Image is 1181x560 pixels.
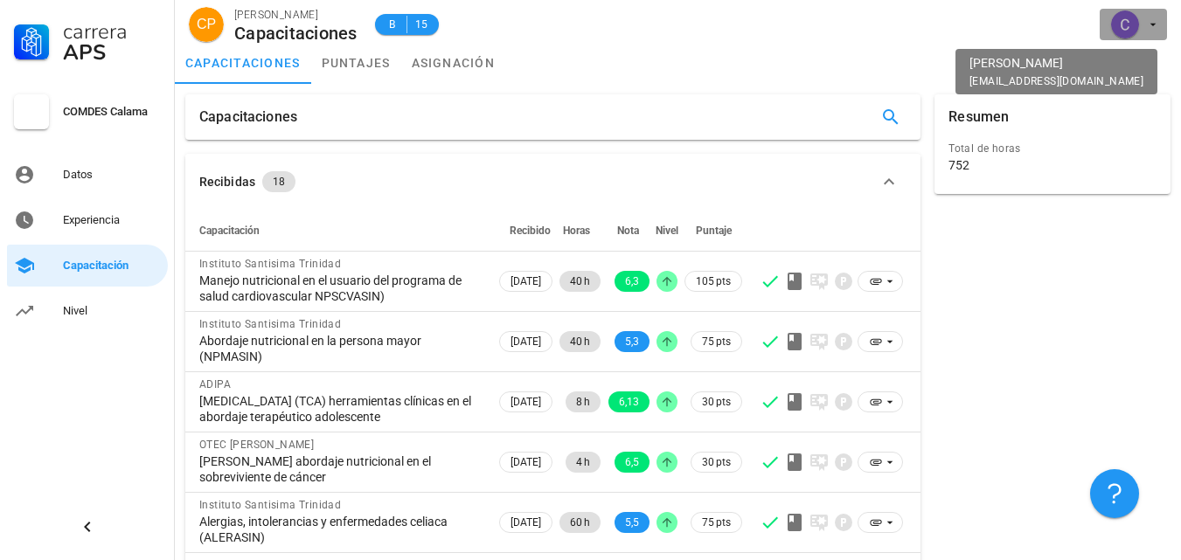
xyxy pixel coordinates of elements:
[199,225,260,237] span: Capacitación
[948,157,969,173] div: 752
[696,225,732,237] span: Puntaje
[702,393,731,411] span: 30 pts
[175,42,311,84] a: capacitaciones
[199,514,482,545] div: Alergias, intolerancias y enfermedades celiaca (ALERASIN)
[511,513,541,532] span: [DATE]
[702,333,731,350] span: 75 pts
[625,512,639,533] span: 5,5
[386,16,399,33] span: B
[414,16,428,33] span: 15
[556,210,604,252] th: Horas
[511,332,541,351] span: [DATE]
[563,225,590,237] span: Horas
[199,94,297,140] div: Capacitaciones
[185,154,920,210] button: Recibidas 18
[570,331,590,352] span: 40 h
[199,378,231,391] span: ADIPA
[625,452,639,473] span: 6,5
[199,172,255,191] div: Recibidas
[1111,10,1139,38] div: avatar
[234,24,358,43] div: Capacitaciones
[570,512,590,533] span: 60 h
[510,225,551,237] span: Recibido
[197,7,216,42] span: CP
[234,6,358,24] div: [PERSON_NAME]
[625,271,639,292] span: 6,3
[656,225,678,237] span: Nivel
[511,392,541,411] span: [DATE]
[696,273,731,290] span: 105 pts
[63,42,161,63] div: APS
[199,258,341,270] span: Instituto Santisima Trinidad
[63,168,161,182] div: Datos
[619,391,639,412] span: 6,13
[511,272,541,291] span: [DATE]
[199,453,482,485] div: [PERSON_NAME] abordaje nutricional en el sobreviviente de cáncer
[576,452,590,473] span: 4 h
[681,210,746,252] th: Puntaje
[7,154,168,196] a: Datos
[7,290,168,332] a: Nivel
[7,199,168,241] a: Experiencia
[7,245,168,287] a: Capacitación
[63,259,161,273] div: Capacitación
[199,499,341,511] span: Instituto Santisima Trinidad
[63,21,161,42] div: Carrera
[311,42,401,84] a: puntajes
[617,225,639,237] span: Nota
[625,331,639,352] span: 5,3
[185,210,496,252] th: Capacitación
[199,439,314,451] span: OTEC [PERSON_NAME]
[401,42,506,84] a: asignación
[702,453,731,471] span: 30 pts
[199,318,341,330] span: Instituto Santisima Trinidad
[63,105,161,119] div: COMDES Calama
[199,393,482,425] div: [MEDICAL_DATA] (TCA) herramientas clínicas en el abordaje terapéutico adolescente
[570,271,590,292] span: 40 h
[199,273,482,304] div: Manejo nutricional en el usuario del programa de salud cardiovascular NPSCVASIN)
[496,210,556,252] th: Recibido
[63,213,161,227] div: Experiencia
[576,391,590,412] span: 8 h
[948,94,1009,140] div: Resumen
[653,210,681,252] th: Nivel
[199,333,482,364] div: Abordaje nutricional en la persona mayor (NPMASIN)
[511,453,541,472] span: [DATE]
[63,304,161,318] div: Nivel
[948,140,1157,157] div: Total de horas
[273,171,285,192] span: 18
[702,514,731,531] span: 75 pts
[189,7,224,42] div: avatar
[604,210,653,252] th: Nota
